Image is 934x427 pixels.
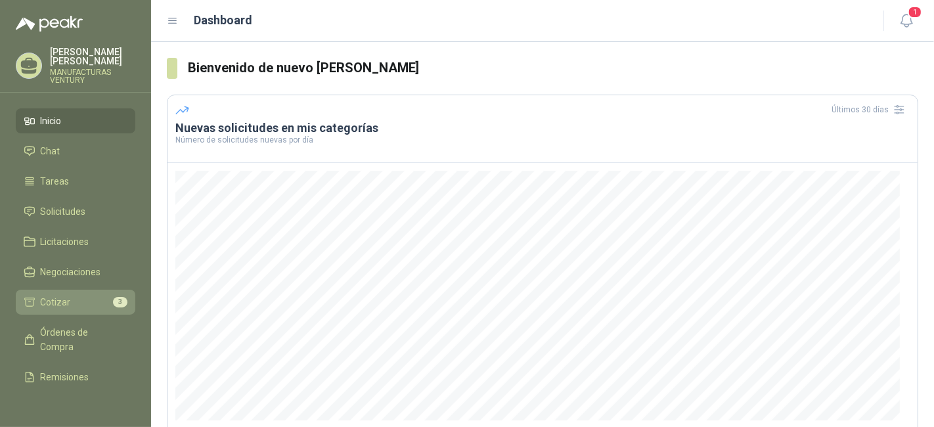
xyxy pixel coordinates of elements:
[16,259,135,284] a: Negociaciones
[16,108,135,133] a: Inicio
[16,365,135,390] a: Remisiones
[50,47,135,66] p: [PERSON_NAME] [PERSON_NAME]
[895,9,918,33] button: 1
[113,297,127,307] span: 3
[16,139,135,164] a: Chat
[41,235,89,249] span: Licitaciones
[908,6,922,18] span: 1
[41,265,101,279] span: Negociaciones
[41,174,70,189] span: Tareas
[41,325,123,354] span: Órdenes de Compra
[16,290,135,315] a: Cotizar3
[16,169,135,194] a: Tareas
[41,295,71,309] span: Cotizar
[194,11,253,30] h1: Dashboard
[188,58,918,78] h3: Bienvenido de nuevo [PERSON_NAME]
[41,144,60,158] span: Chat
[50,68,135,84] p: MANUFACTURAS VENTURY
[41,114,62,128] span: Inicio
[16,320,135,359] a: Órdenes de Compra
[16,229,135,254] a: Licitaciones
[16,16,83,32] img: Logo peakr
[41,204,86,219] span: Solicitudes
[16,395,135,420] a: Configuración
[41,370,89,384] span: Remisiones
[175,120,910,136] h3: Nuevas solicitudes en mis categorías
[832,99,910,120] div: Últimos 30 días
[175,136,910,144] p: Número de solicitudes nuevas por día
[16,199,135,224] a: Solicitudes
